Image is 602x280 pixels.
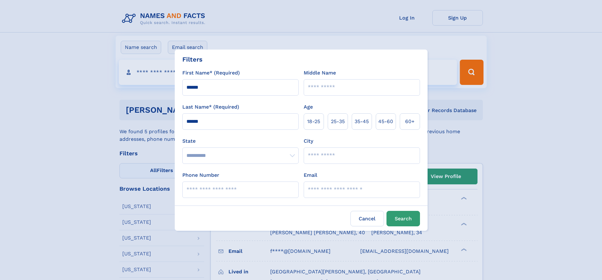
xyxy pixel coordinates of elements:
label: Cancel [350,211,384,226]
label: State [182,137,299,145]
span: 45‑60 [378,118,393,125]
span: 35‑45 [355,118,369,125]
label: Age [304,103,313,111]
label: City [304,137,313,145]
button: Search [386,211,420,226]
label: Middle Name [304,69,336,77]
label: Phone Number [182,171,219,179]
span: 60+ [405,118,415,125]
label: Email [304,171,317,179]
div: Filters [182,55,203,64]
label: Last Name* (Required) [182,103,239,111]
span: 18‑25 [307,118,320,125]
span: 25‑35 [331,118,345,125]
label: First Name* (Required) [182,69,240,77]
